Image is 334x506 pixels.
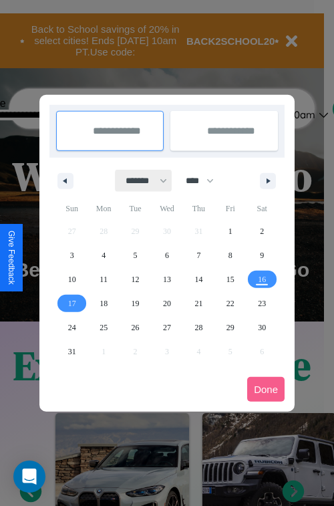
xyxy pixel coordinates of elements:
[68,291,76,315] span: 17
[100,267,108,291] span: 11
[196,243,200,267] span: 7
[70,243,74,267] span: 3
[132,315,140,340] span: 26
[120,291,151,315] button: 19
[163,315,171,340] span: 27
[214,267,246,291] button: 15
[214,291,246,315] button: 22
[151,198,182,219] span: Wed
[132,291,140,315] span: 19
[214,219,246,243] button: 1
[56,267,88,291] button: 10
[132,267,140,291] span: 12
[88,243,119,267] button: 4
[246,267,278,291] button: 16
[258,315,266,340] span: 30
[165,243,169,267] span: 6
[214,243,246,267] button: 8
[68,315,76,340] span: 24
[163,267,171,291] span: 13
[247,377,285,402] button: Done
[68,340,76,364] span: 31
[163,291,171,315] span: 20
[88,291,119,315] button: 18
[226,267,234,291] span: 15
[100,291,108,315] span: 18
[151,267,182,291] button: 13
[183,267,214,291] button: 14
[120,243,151,267] button: 5
[194,267,202,291] span: 14
[120,198,151,219] span: Tue
[56,291,88,315] button: 17
[246,219,278,243] button: 2
[246,315,278,340] button: 30
[120,315,151,340] button: 26
[214,315,246,340] button: 29
[151,291,182,315] button: 20
[258,291,266,315] span: 23
[260,219,264,243] span: 2
[56,315,88,340] button: 24
[13,461,45,493] div: Open Intercom Messenger
[100,315,108,340] span: 25
[194,315,202,340] span: 28
[260,243,264,267] span: 9
[226,315,234,340] span: 29
[183,198,214,219] span: Thu
[183,243,214,267] button: 7
[194,291,202,315] span: 21
[88,267,119,291] button: 11
[183,291,214,315] button: 21
[246,198,278,219] span: Sat
[151,315,182,340] button: 27
[134,243,138,267] span: 5
[120,267,151,291] button: 12
[88,198,119,219] span: Mon
[183,315,214,340] button: 28
[102,243,106,267] span: 4
[56,198,88,219] span: Sun
[246,243,278,267] button: 9
[88,315,119,340] button: 25
[56,243,88,267] button: 3
[214,198,246,219] span: Fri
[258,267,266,291] span: 16
[246,291,278,315] button: 23
[228,219,232,243] span: 1
[56,340,88,364] button: 31
[7,231,16,285] div: Give Feedback
[68,267,76,291] span: 10
[226,291,234,315] span: 22
[151,243,182,267] button: 6
[228,243,232,267] span: 8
